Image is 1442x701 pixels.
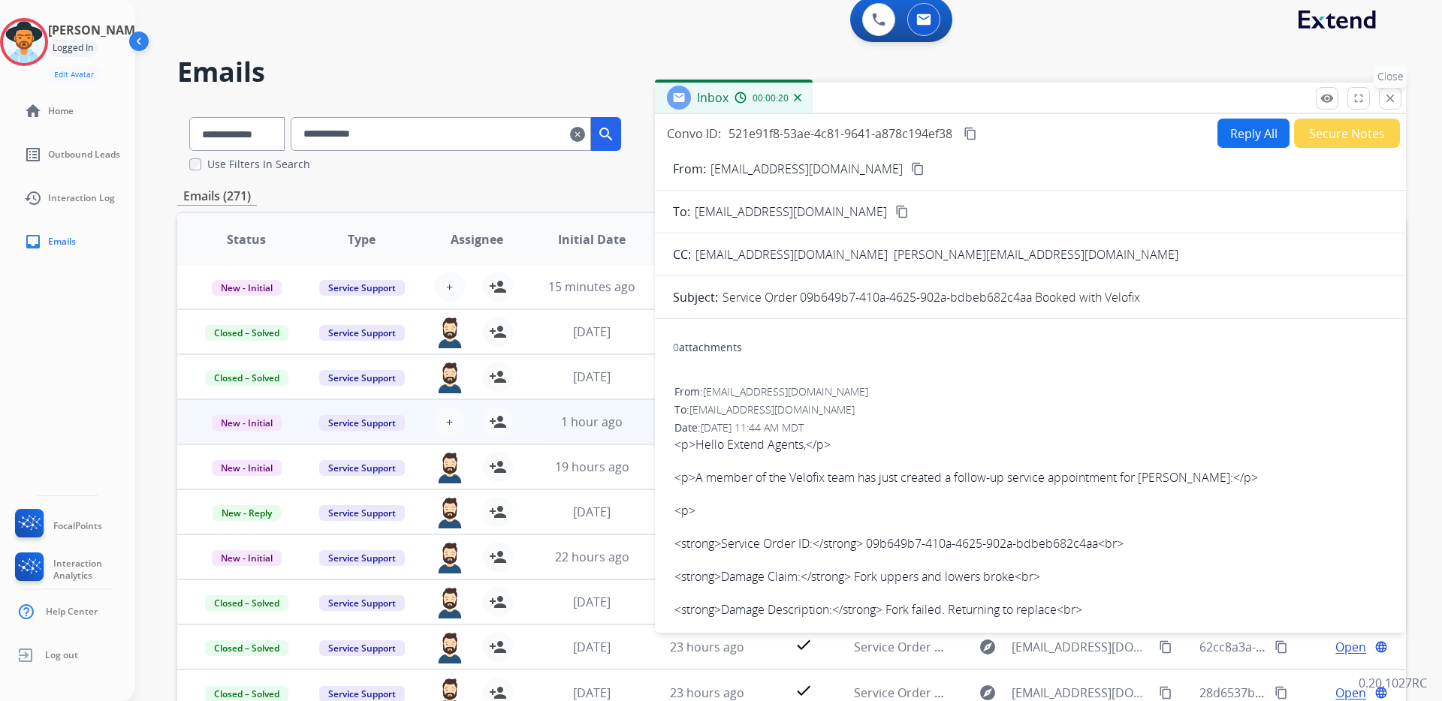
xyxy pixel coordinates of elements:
h3: [PERSON_NAME] [48,21,146,39]
img: agent-avatar [435,497,465,528]
span: Emails [48,236,76,248]
span: Inbox [697,89,729,106]
p: To: [673,203,690,221]
span: [DATE] [573,504,611,520]
span: Service Support [319,460,405,476]
span: Closed – Solved [205,595,288,611]
mat-icon: check [795,636,813,654]
span: Service Support [319,640,405,656]
span: 1 hour ago [561,414,623,430]
span: Interaction Log [48,192,115,204]
mat-icon: remove_red_eye [1320,92,1334,105]
mat-icon: close [1383,92,1397,105]
h2: Emails [177,57,1406,87]
p: From: [673,160,706,178]
span: Status [227,230,266,248]
mat-icon: search [597,125,615,143]
span: Closed – Solved [205,640,288,656]
mat-icon: person_add [489,368,507,386]
span: [DATE] 11:44 AM MDT [701,420,804,435]
button: Close [1379,87,1401,110]
a: Interaction Analytics [12,552,135,587]
span: New - Reply [213,505,281,521]
p: <p>A member of the Velofix team has just created a follow-up service appointment for [PERSON_NAME... [674,468,1386,486]
span: [DATE] [573,684,611,701]
mat-icon: content_copy [1159,640,1172,654]
span: Service Support [319,505,405,521]
p: <strong>Service Order ID:</strong> 09b649b7-410a-4625-902a-bdbeb682c4aa<br> [674,534,1386,552]
span: New - Initial [212,460,282,476]
div: attachments [673,340,742,355]
mat-icon: home [24,102,42,120]
mat-icon: person_add [489,593,507,611]
mat-icon: content_copy [1159,686,1172,699]
span: FocalPoints [53,520,102,532]
p: Convo ID: [667,125,721,143]
span: Initial Date [558,230,626,248]
span: [DATE] [573,639,611,655]
span: Service Support [319,550,405,566]
p: <p>Hello Extend Agents,</p> [674,435,1386,453]
span: Outbound Leads [48,149,120,161]
mat-icon: content_copy [1275,640,1288,654]
span: 28d6537b-5c81-4a79-b32e-bf437c734456 [1199,684,1429,701]
span: New - Initial [212,415,282,431]
span: 521e91f8-53ae-4c81-9641-a878c194ef38 [729,125,952,142]
span: Assignee [451,230,503,248]
span: [EMAIL_ADDRESS][DOMAIN_NAME] [703,384,868,399]
div: From: [674,384,1386,399]
span: Log out [45,649,78,661]
a: FocalPoints [12,509,102,543]
span: 0 [673,340,679,354]
button: + [435,272,465,302]
mat-icon: person_add [489,638,507,656]
button: Edit Avatar [48,66,100,83]
span: Service Support [319,280,405,296]
mat-icon: history [24,189,42,207]
span: + [446,278,453,296]
span: [EMAIL_ADDRESS][DOMAIN_NAME] [689,402,855,417]
mat-icon: content_copy [1275,686,1288,699]
span: [EMAIL_ADDRESS][DOMAIN_NAME] [695,246,888,263]
mat-icon: list_alt [24,146,42,164]
img: avatar [3,21,45,63]
p: Emails (271) [177,187,257,206]
mat-icon: explore [979,638,997,656]
mat-icon: content_copy [964,127,977,140]
mat-icon: inbox [24,233,42,251]
span: [DATE] [573,323,611,340]
p: CC: [673,245,691,263]
span: New - Initial [212,280,282,296]
mat-icon: person_add [489,458,507,476]
mat-icon: language [1374,640,1388,654]
mat-icon: fullscreen [1352,92,1365,105]
span: Service Support [319,415,405,431]
span: Home [48,105,74,117]
span: Interaction Analytics [53,558,135,582]
span: Open [1335,638,1366,656]
span: 15 minutes ago [548,278,635,295]
span: Closed – Solved [205,325,288,341]
span: Service Order 4ac4f638-8662-4b98-a088-7647e3319ba0 Booked with Velofix [854,639,1277,655]
span: [DATE] [573,369,611,385]
span: [DATE] [573,594,611,610]
p: <strong>Damage Claim:</strong> Fork uppers and lowers broke<br> [674,567,1386,585]
p: <strong>Damage Description:</strong> Fork failed. Returning to replace<br> [674,600,1386,618]
p: 0.20.1027RC [1359,674,1427,692]
span: [PERSON_NAME][EMAIL_ADDRESS][DOMAIN_NAME] [894,246,1178,263]
p: Service Order 09b649b7-410a-4625-902a-bdbeb682c4aa Booked with Velofix [723,288,1140,306]
button: + [435,407,465,437]
p: Subject: [673,288,718,306]
span: New - Initial [212,550,282,566]
span: + [446,413,453,431]
mat-icon: check [795,681,813,699]
span: Type [348,230,376,248]
mat-icon: person_add [489,278,507,296]
img: agent-avatar [435,362,465,393]
div: Date: [674,420,1386,435]
mat-icon: content_copy [895,205,909,218]
span: Service Order f06f5afb-b746-4118-90db-e363141ab6d4 with Velofix was Completed [854,684,1319,701]
mat-icon: person_add [489,548,507,566]
button: Reply All [1217,119,1290,148]
span: Service Support [319,595,405,611]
